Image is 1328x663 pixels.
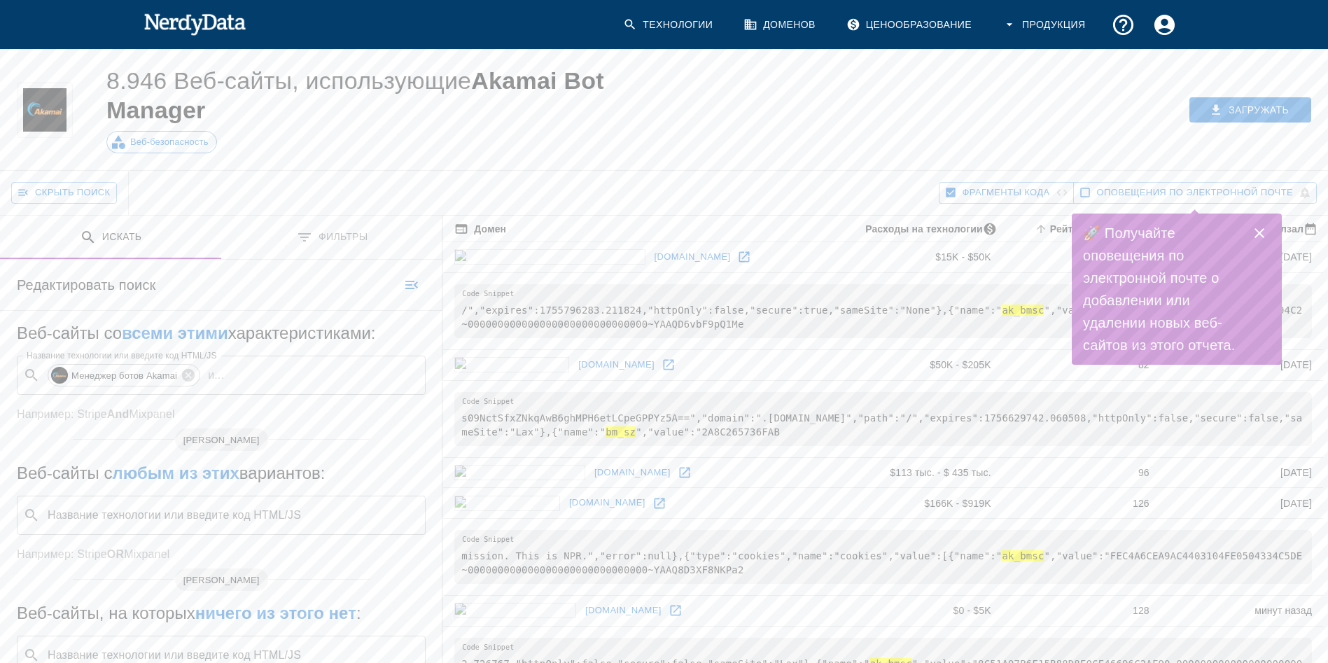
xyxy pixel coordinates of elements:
h5: Веб-сайты с вариантов: [17,462,426,484]
h6: Редактировать поиск [17,274,155,296]
h1: 8.946 Веб-сайты, использующие [106,67,604,123]
img: NerdyData.com [144,10,246,38]
div: Менеджер ботов Akamai [48,364,200,386]
button: Загружать [1189,97,1311,123]
span: Akamai Bot Manager [106,67,604,123]
b: любым из этих [113,463,239,482]
span: Скрыть фрагменты кода [963,185,1050,201]
font: Ценообразование [866,16,972,34]
font: Загружать [1229,102,1289,119]
a: Технологии [615,4,724,46]
td: $15K - $50K [816,242,1002,273]
font: Расходы на технологии [865,221,983,237]
button: Настройки учетной записи [1144,4,1185,46]
font: Искать [102,231,142,244]
td: $113 тыс. - $ 435 тыс. [816,457,1002,488]
span: Веб-безопасность [123,135,216,149]
img: ibm.com иконка [454,357,569,372]
iframe: Drift Widget Chat Controller [1258,564,1311,617]
button: Продукция [994,4,1097,46]
button: Получайте оповещения по электронной почте о новых результатах поиска веб-сайта. Нажмите, чтобы вк... [1073,182,1317,204]
h5: Веб-сайты со характеристиками: [17,322,426,344]
td: $166K - $919K [816,488,1002,519]
p: Например: Stripe Mixpanel [17,406,426,423]
button: Скрыть поиск [11,182,117,204]
td: минут назад [1161,596,1323,627]
font: Доменов [763,16,816,34]
td: 82 [1002,349,1161,380]
hl: bm_sz [606,426,636,438]
a: [DOMAIN_NAME] [591,462,674,484]
font: Рейтинг страницы [1050,221,1141,237]
td: 96 [1002,457,1161,488]
td: [DATE] [1161,457,1323,488]
td: $50K - $205K [816,349,1002,380]
button: Скрыть фрагменты кода [939,182,1074,204]
a: [DOMAIN_NAME] [582,600,665,622]
a: Доменов [735,4,827,46]
span: Получайте оповещения по электронной почте о новых результатах поиска веб-сайта. Нажмите, чтобы вк... [1097,185,1294,201]
hl: ak_bmsc [1002,550,1044,561]
td: 128 [1002,596,1161,627]
td: 126 [1002,488,1161,519]
span: [PERSON_NAME] [175,573,268,587]
a: Веб-безопасность [106,131,217,153]
button: Поддержка и документация [1103,4,1144,46]
a: [DOMAIN_NAME] [566,492,649,514]
span: Менеджер ботов Akamai [64,368,185,384]
p: и... [202,367,230,384]
h6: 🚀 Получайте оповещения по электронной почте о добавлении или удалении новых веб-сайтов из этого о... [1083,222,1254,356]
span: Зарегистрированное доменное имя (т.е. "nerdydata.com"). [454,221,506,237]
img: ebay.com иконка [454,603,576,618]
span: Предполагаемые минимальные и максимальные годовые технические расходы каждой веб-страницы основан... [847,221,1002,237]
hl: ak_bmsc [1002,305,1044,316]
font: Домен [474,221,506,237]
pre: /","expires":1755796283.211824,"httpOnly":false,"secure":true,"sameSite":"None"},{"name":" ","val... [454,284,1312,338]
a: Open ibm.com in new window [658,354,679,375]
label: Название технологии или введите код HTML/JS [27,349,217,361]
td: [DATE] [1161,349,1323,380]
b: всеми этими [122,323,228,342]
font: Технологии [643,16,713,34]
img: Логотип Akamai Bot Manager [23,82,67,138]
a: Ценообразование [838,4,983,46]
span: Рейтинг популярности страницы на основе обратных ссылок домена. Меньшие цифры сигнализируют о бол... [1032,221,1161,237]
td: [DATE] [1161,488,1323,519]
font: Фильтры [319,231,368,244]
span: [PERSON_NAME] [175,433,268,447]
a: [DOMAIN_NAME] [651,246,734,268]
font: Скрыть поиск [35,185,110,201]
img: oracle.com иконка [454,465,585,480]
font: Продукция [1022,16,1086,34]
pre: mission. This is NPR.","error":null},{"type":"cookies","name":"cookies","value":[{"name":" ","val... [454,530,1312,584]
a: Open ebay.com in new window [665,600,686,621]
pre: s09NctSfxZNkqAwB6ghMPH6etLCpeGPPYz5A==","domain":".[DOMAIN_NAME]","path":"/","expires":1756629742... [454,392,1312,446]
a: Open oracle.com in new window [674,462,695,483]
h5: Веб-сайты, на которых : [17,602,426,624]
p: Например: Stripe Mixpanel [17,546,426,563]
a: [DOMAIN_NAME] [575,354,658,376]
b: ничего из этого нет [195,603,356,622]
b: OR [107,548,124,560]
td: 71 [1002,242,1161,273]
td: $0 - $5K [816,596,1002,627]
a: Open washingtonpost.com in new window [734,246,755,267]
img: washingtonpost.com иконка [454,249,645,265]
button: Закрывать [1245,219,1273,247]
img: npr.org иконка [454,496,560,511]
b: And [107,408,130,420]
a: Open npr.org in new window [649,493,670,514]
